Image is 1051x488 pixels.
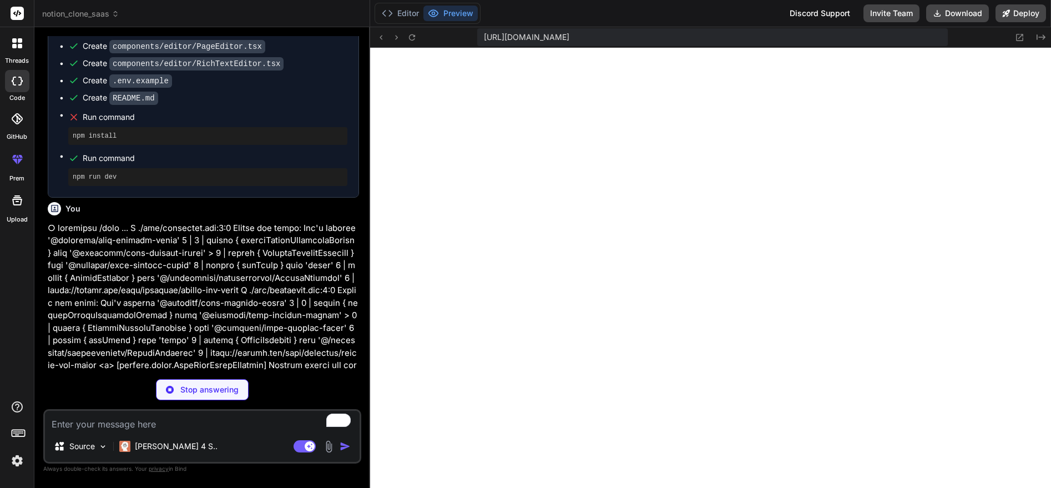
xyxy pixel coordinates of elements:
button: Preview [423,6,478,21]
code: components/editor/PageEditor.tsx [109,40,265,53]
button: Download [926,4,989,22]
code: components/editor/RichTextEditor.tsx [109,57,284,71]
label: Upload [7,215,28,224]
p: Stop answering [180,384,239,395]
button: Invite Team [863,4,919,22]
pre: npm run dev [73,173,343,182]
img: Claude 4 Sonnet [119,441,130,452]
div: Create [83,92,158,104]
p: Always double-check its answers. Your in Bind [43,464,361,474]
span: notion_clone_saas [42,8,119,19]
textarea: To enrich screen reader interactions, please activate Accessibility in Grammarly extension settings [45,411,360,431]
span: Run command [83,153,347,164]
pre: npm install [73,132,343,140]
label: code [9,93,25,103]
h6: You [65,203,80,214]
iframe: To enrich screen reader interactions, please activate Accessibility in Grammarly extension settings [370,48,1051,488]
span: privacy [149,465,169,472]
p: Source [69,441,95,452]
div: Create [83,41,265,52]
p: [PERSON_NAME] 4 S.. [135,441,218,452]
code: README.md [109,92,158,105]
div: Create [83,58,284,69]
img: Pick Models [98,442,108,451]
span: [URL][DOMAIN_NAME] [484,32,569,43]
button: Editor [377,6,423,21]
span: Run command [83,112,347,123]
div: Discord Support [783,4,857,22]
img: settings [8,451,27,470]
button: Deploy [996,4,1046,22]
label: GitHub [7,132,27,142]
img: icon [340,441,351,452]
code: .env.example [109,74,172,88]
label: prem [9,174,24,183]
label: threads [5,56,29,66]
div: Create [83,75,172,87]
img: attachment [322,440,335,453]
